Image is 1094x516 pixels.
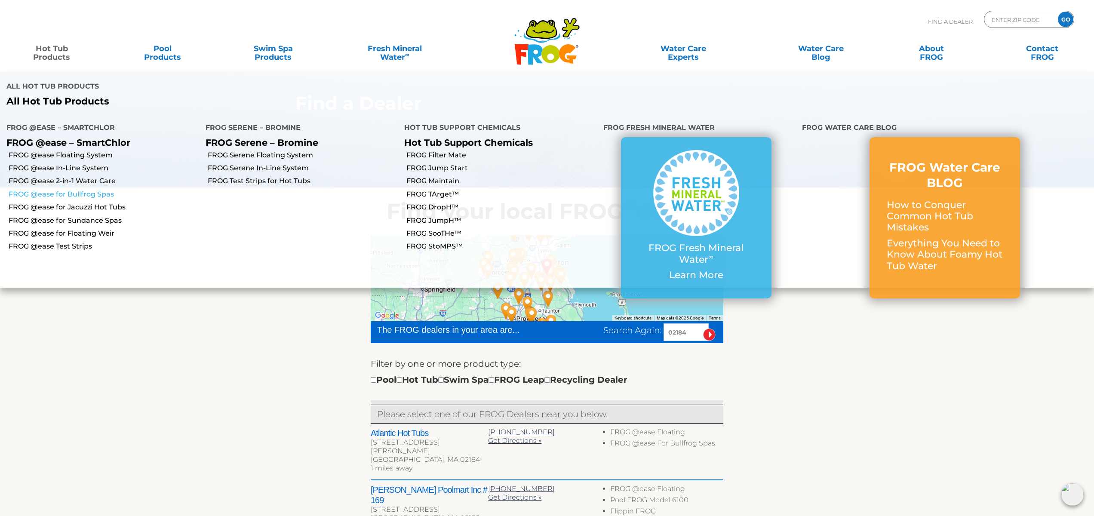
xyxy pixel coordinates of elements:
a: FROG Jump Start [406,163,597,173]
p: FROG Fresh Mineral Water [638,243,754,265]
input: GO [1058,12,1073,27]
div: Dynasty Pools & Spa - 34 miles away. [521,304,541,327]
div: The FROG dealers in your area are... [377,323,550,336]
p: How to Conquer Common Hot Tub Mistakes [887,200,1003,233]
a: FROG Fresh Mineral Water∞ Learn More [638,150,754,285]
li: FROG @ease Floating [610,428,723,439]
h4: FROG Serene – Bromine [206,120,392,137]
a: Hot TubProducts [9,40,95,57]
p: Everything You Need to Know About Foamy Hot Tub Water [887,238,1003,272]
p: FROG @ease – SmartChlor [6,137,193,148]
a: AboutFROG [888,40,974,57]
h3: FROG Water Care BLOG [887,160,1003,191]
img: openIcon [1061,483,1084,506]
a: FROG @ease for Jacuzzi Hot Tubs [9,203,199,212]
p: Please select one of our FROG Dealers near you below. [377,407,717,421]
div: [STREET_ADDRESS] [371,505,488,514]
li: FROG @ease Floating [610,485,723,496]
input: Submit [703,329,716,341]
p: Learn More [638,270,754,281]
span: 1 miles away [371,464,412,472]
div: Apollo Pools and Spas - Lakeville - 21 miles away. [538,287,558,310]
h4: Hot Tub Support Chemicals [404,120,590,137]
a: FROG Test Strips for Hot Tubs [208,176,398,186]
div: Pool Hot Tub Swim Spa FROG Leap Recycling Dealer [371,373,627,387]
a: Get Directions » [488,436,541,445]
a: FROG @ease for Bullfrog Spas [9,190,199,199]
a: FROG Filter Mate [406,150,597,160]
span: Map data ©2025 Google [657,316,704,320]
div: [GEOGRAPHIC_DATA], MA 02184 [371,455,488,464]
div: Hearthside Fireplace & Patio - Westport - 39 miles away. [532,314,552,338]
sup: ∞ [708,252,713,261]
a: FROG @ease 2-in-1 Water Care [9,176,199,186]
a: FROG @ease Floating System [9,150,199,160]
a: All Hot Tub Products [6,96,541,107]
span: Search Again: [603,325,661,335]
a: FROG Water Care BLOG How to Conquer Common Hot Tub Mistakes Everything You Need to Know About Foa... [887,160,1003,276]
h4: All Hot Tub Products [6,79,541,96]
a: PoolProducts [120,40,206,57]
h2: Atlantic Hot Tubs [371,428,488,438]
li: Pool FROG Model 6100 [610,496,723,507]
a: FROG @ease Test Strips [9,242,199,251]
a: FROG StoMPS™ [406,242,597,251]
li: FROG @ease For Bullfrog Spas [610,439,723,450]
a: Water CareExperts [613,40,753,57]
a: FROG Serene In-Line System [208,163,398,173]
a: Get Directions » [488,493,541,501]
div: The Pool Pirate - 36 miles away. [488,279,508,302]
a: [PHONE_NUMBER] [488,428,555,436]
div: Four Season Spas - 28 miles away. [518,293,538,316]
a: FROG DropH™ [406,203,597,212]
h4: FROG @ease – SmartChlor [6,120,193,137]
a: Water CareBlog [778,40,864,57]
a: FROG @ease for Floating Weir [9,229,199,238]
div: Namco Pools, Patio and Hot Tubs - Swansea - 33 miles away. [520,303,540,326]
a: [PHONE_NUMBER] [488,485,555,493]
a: Swim SpaProducts [230,40,316,57]
input: Zip Code Form [991,13,1049,26]
button: Keyboard shortcuts [615,315,651,321]
h4: FROG Fresh Mineral Water [603,120,790,137]
div: Cut Price Pools / Sun & Fun - 34 miles away. [522,304,542,327]
div: Pools & Spas By Richard, Inc. - 39 miles away. [496,299,516,322]
a: FROG @ease for Sundance Spas [9,216,199,225]
div: [STREET_ADDRESS][PERSON_NAME] [371,438,488,455]
sup: ∞ [405,51,409,58]
a: Fresh MineralWater∞ [341,40,449,57]
a: ContactFROG [999,40,1085,57]
a: FROG Serene Floating System [208,150,398,160]
h2: [PERSON_NAME] Poolmart Inc # 169 [371,485,488,505]
a: Hot Tub Support Chemicals [404,137,533,148]
label: Filter by one or more product type: [371,357,521,371]
div: Leslie's Poolmart, Inc. # 905 - 27 miles away. [509,285,529,308]
a: FROG TArget™ [406,190,597,199]
a: FROG JumpH™ [406,216,597,225]
h4: FROG Water Care Blog [802,120,1088,137]
a: Open this area in Google Maps (opens a new window) [373,310,401,321]
a: FROG SooTHe™ [406,229,597,238]
a: FROG Maintain [406,176,597,186]
a: Terms (opens in new tab) [709,316,721,320]
div: Dartmouth Pools & Spas - 37 miles away. [541,311,561,335]
p: Find A Dealer [928,11,973,32]
p: FROG Serene – Bromine [206,137,392,148]
div: The Pool Source - 39 miles away. [502,303,522,326]
img: Google [373,310,401,321]
a: FROG @ease In-Line System [9,163,199,173]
